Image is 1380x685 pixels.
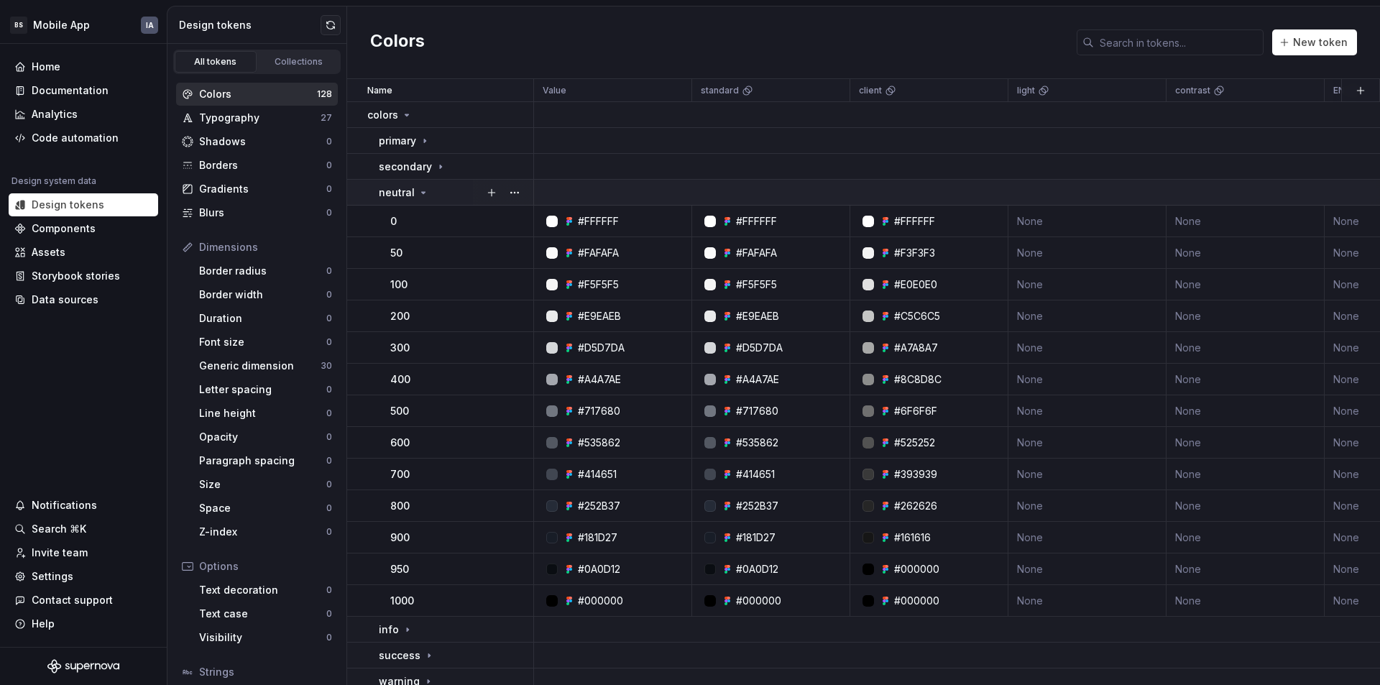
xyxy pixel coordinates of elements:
h2: Colors [370,29,425,55]
div: #000000 [578,594,623,608]
div: 0 [326,502,332,514]
div: Assets [32,245,65,259]
div: Contact support [32,593,113,607]
p: 600 [390,436,410,450]
a: Supernova Logo [47,659,119,673]
p: 100 [390,277,408,292]
div: Paragraph spacing [199,454,326,468]
div: #A4A7AE [578,372,621,387]
a: Z-index0 [193,520,338,543]
p: 500 [390,404,409,418]
div: #C5C6C5 [894,309,940,323]
div: #F5F5F5 [578,277,619,292]
div: 0 [326,336,332,348]
div: Colors [199,87,317,101]
p: 200 [390,309,410,323]
p: 950 [390,562,409,576]
td: None [1008,237,1167,269]
a: Invite team [9,541,158,564]
td: None [1008,459,1167,490]
a: Border radius0 [193,259,338,282]
div: Z-index [199,525,326,539]
div: Mobile App [33,18,90,32]
p: success [379,648,420,663]
button: BSMobile AppIA [3,9,164,40]
div: 0 [326,455,332,466]
div: 0 [326,289,332,300]
p: Value [543,85,566,96]
div: #000000 [894,594,939,608]
p: 300 [390,341,410,355]
p: client [859,85,882,96]
div: Home [32,60,60,74]
a: Text decoration0 [193,579,338,602]
div: 0 [326,265,332,277]
div: Components [32,221,96,236]
div: Text decoration [199,583,326,597]
td: None [1167,364,1325,395]
td: None [1167,522,1325,553]
td: None [1008,427,1167,459]
div: Text case [199,607,326,621]
div: 0 [326,160,332,171]
a: Letter spacing0 [193,378,338,401]
a: Typography27 [176,106,338,129]
div: 0 [326,207,332,219]
div: 0 [326,431,332,443]
input: Search in tokens... [1094,29,1264,55]
td: None [1008,269,1167,300]
div: #A7A8A7 [894,341,938,355]
div: Opacity [199,430,326,444]
div: Gradients [199,182,326,196]
div: Settings [32,569,73,584]
div: IA [146,19,154,31]
div: Border width [199,288,326,302]
div: #FFFFFF [736,214,777,229]
div: Blurs [199,206,326,220]
a: Blurs0 [176,201,338,224]
td: None [1167,553,1325,585]
p: 400 [390,372,410,387]
td: None [1167,332,1325,364]
div: Storybook stories [32,269,120,283]
div: #717680 [578,404,620,418]
div: Border radius [199,264,326,278]
a: Text case0 [193,602,338,625]
a: Home [9,55,158,78]
div: 128 [317,88,332,100]
button: Notifications [9,494,158,517]
div: Dimensions [199,240,332,254]
td: None [1008,395,1167,427]
div: Letter spacing [199,382,326,397]
div: Visibility [199,630,326,645]
div: 0 [326,313,332,324]
p: 800 [390,499,410,513]
a: Borders0 [176,154,338,177]
p: info [379,622,399,637]
td: None [1167,269,1325,300]
div: #252B37 [578,499,620,513]
a: Design tokens [9,193,158,216]
a: Components [9,217,158,240]
div: 30 [321,360,332,372]
a: Data sources [9,288,158,311]
div: 0 [326,384,332,395]
div: Shadows [199,134,326,149]
a: Space0 [193,497,338,520]
a: Documentation [9,79,158,102]
div: Analytics [32,107,78,121]
p: 50 [390,246,402,260]
a: Shadows0 [176,130,338,153]
a: Colors128 [176,83,338,106]
div: 0 [326,526,332,538]
div: #181D27 [736,530,776,545]
div: #161616 [894,530,931,545]
div: Size [199,477,326,492]
a: Gradients0 [176,178,338,201]
p: primary [379,134,416,148]
a: Storybook stories [9,265,158,288]
a: Size0 [193,473,338,496]
td: None [1008,206,1167,237]
a: Assets [9,241,158,264]
div: #D5D7DA [736,341,783,355]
